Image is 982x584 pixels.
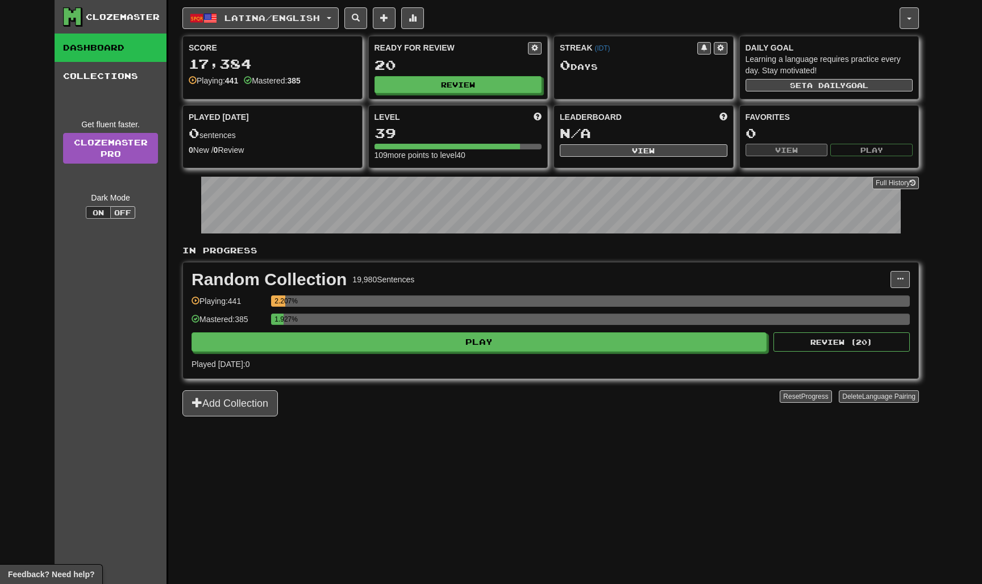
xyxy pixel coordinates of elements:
div: Mastered: 385 [192,314,265,332]
div: Clozemaster [86,11,160,23]
span: N/A [560,125,591,141]
span: This week in points, UTC [719,111,727,123]
div: sentences [189,126,356,141]
span: Open feedback widget [8,569,94,580]
a: ClozemasterPro [63,133,158,164]
div: Learning a language requires practice every day. Stay motivated! [746,53,913,76]
div: 39 [375,126,542,140]
strong: 441 [225,76,238,85]
a: (IDT) [594,44,610,52]
strong: 385 [287,76,300,85]
div: Favorites [746,111,913,123]
div: Get fluent faster. [63,119,158,130]
button: Full History [872,177,919,189]
div: 19,980 Sentences [352,274,414,285]
div: Mastered: [244,75,301,86]
div: Random Collection [192,271,347,288]
div: Score [189,42,356,53]
strong: 0 [189,145,193,155]
div: 2.207% [274,295,285,307]
span: 0 [560,57,571,73]
button: Play [830,144,913,156]
span: Played [DATE] [189,111,249,123]
div: New / Review [189,144,356,156]
div: Ready for Review [375,42,529,53]
div: Streak [560,42,697,53]
button: Review (20) [773,332,910,352]
a: Collections [55,62,167,90]
div: 20 [375,58,542,72]
button: Search sentences [344,7,367,29]
button: View [746,144,828,156]
button: More stats [401,7,424,29]
div: Dark Mode [63,192,158,203]
a: Dashboard [55,34,167,62]
button: Off [110,206,135,219]
div: 17,384 [189,57,356,71]
button: View [560,144,727,157]
button: DeleteLanguage Pairing [839,390,919,403]
div: 0 [746,126,913,140]
span: Score more points to level up [534,111,542,123]
button: Add Collection [182,390,278,416]
span: Level [375,111,400,123]
button: Add sentence to collection [373,7,396,29]
span: Latina / English [224,13,320,23]
button: Review [375,76,542,93]
div: 109 more points to level 40 [375,149,542,161]
button: Latina/English [182,7,339,29]
div: Playing: 441 [192,295,265,314]
div: Daily Goal [746,42,913,53]
strong: 0 [214,145,218,155]
div: 1.927% [274,314,283,325]
button: Play [192,332,767,352]
span: 0 [189,125,199,141]
button: ResetProgress [780,390,831,403]
div: Day s [560,58,727,73]
button: Seta dailygoal [746,79,913,91]
span: a daily [807,81,846,89]
span: Leaderboard [560,111,622,123]
div: Playing: [189,75,238,86]
button: On [86,206,111,219]
span: Language Pairing [862,393,916,401]
span: Played [DATE]: 0 [192,360,249,369]
p: In Progress [182,245,919,256]
span: Progress [801,393,829,401]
